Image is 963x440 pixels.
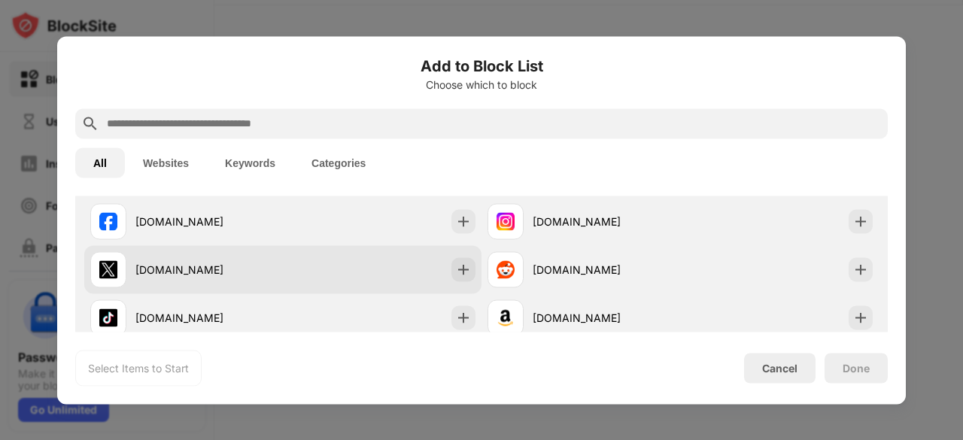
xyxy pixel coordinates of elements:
[207,147,293,178] button: Keywords
[762,362,797,375] div: Cancel
[75,54,888,77] h6: Add to Block List
[81,114,99,132] img: search.svg
[135,214,283,229] div: [DOMAIN_NAME]
[497,308,515,326] img: favicons
[533,310,680,326] div: [DOMAIN_NAME]
[843,362,870,374] div: Done
[99,212,117,230] img: favicons
[497,212,515,230] img: favicons
[99,308,117,326] img: favicons
[533,214,680,229] div: [DOMAIN_NAME]
[75,147,125,178] button: All
[135,310,283,326] div: [DOMAIN_NAME]
[75,78,888,90] div: Choose which to block
[99,260,117,278] img: favicons
[135,262,283,278] div: [DOMAIN_NAME]
[497,260,515,278] img: favicons
[88,360,189,375] div: Select Items to Start
[293,147,384,178] button: Categories
[125,147,207,178] button: Websites
[533,262,680,278] div: [DOMAIN_NAME]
